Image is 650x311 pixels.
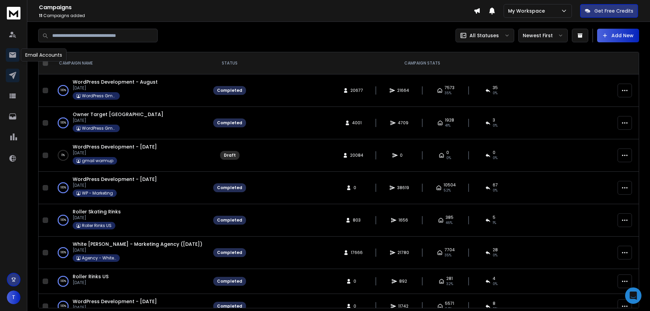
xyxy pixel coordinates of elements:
[7,291,20,304] button: T
[60,303,66,310] p: 100 %
[39,13,474,18] p: Campaigns added
[51,107,209,139] td: 100%Owner Target [GEOGRAPHIC_DATA][DATE]WordPress Gmail
[353,279,360,284] span: 0
[250,52,594,74] th: CAMPAIGN STATS
[217,217,242,223] div: Completed
[493,220,496,226] span: 1 %
[493,276,495,281] span: 4
[445,253,451,258] span: 35 %
[73,85,158,91] p: [DATE]
[21,48,67,61] div: Email Accounts
[73,118,163,123] p: [DATE]
[60,87,66,94] p: 100 %
[597,29,639,42] button: Add New
[625,287,641,304] div: Open Intercom Messenger
[353,185,360,190] span: 0
[493,90,497,96] span: 0 %
[400,153,407,158] span: 0
[51,172,209,204] td: 100%WordPress Development - [DATE][DATE]WP - Marketing
[446,155,451,161] span: 0%
[51,237,209,269] td: 100%White [PERSON_NAME] - Marketing Agency ([DATE])[DATE]Agency - White [PERSON_NAME]
[445,301,454,306] span: 5571
[217,250,242,255] div: Completed
[493,215,495,220] span: 5
[73,273,109,280] a: Roller Rinks US
[73,183,157,188] p: [DATE]
[444,182,456,188] span: 10504
[351,250,363,255] span: 17666
[493,150,495,155] span: 0
[445,247,455,253] span: 7704
[82,223,112,228] p: Roller Rinks US
[73,176,157,183] a: WordPress Development - [DATE]
[446,215,453,220] span: 385
[493,155,497,161] span: 0%
[73,215,121,221] p: [DATE]
[493,182,498,188] span: 67
[73,305,157,310] p: [DATE]
[82,158,113,164] p: gmail warmup
[217,303,242,309] div: Completed
[398,120,408,126] span: 4709
[353,217,361,223] span: 803
[73,143,157,150] a: WordPress Development - [DATE]
[51,74,209,107] td: 100%WordPress Development - August[DATE]WordPress Gmail
[73,241,202,248] a: White [PERSON_NAME] - Marketing Agency ([DATE])
[493,188,497,193] span: 0 %
[60,249,66,256] p: 100 %
[73,79,158,85] a: WordPress Development - August
[493,253,497,258] span: 0 %
[39,13,42,18] span: 11
[51,204,209,237] td: 100%Roller Skating Rinks[DATE]Roller Rinks US
[7,7,20,19] img: logo
[397,88,409,93] span: 21664
[51,139,209,172] td: 0%WordPress Development - [DATE][DATE]gmail warmup
[580,4,638,18] button: Get Free Credits
[518,29,568,42] button: Newest First
[73,208,121,215] a: Roller Skating Rinks
[217,185,242,190] div: Completed
[60,217,66,224] p: 100 %
[399,217,408,223] span: 1656
[445,123,450,128] span: 41 %
[493,117,495,123] span: 3
[73,111,163,118] span: Owner Target [GEOGRAPHIC_DATA]
[397,185,409,190] span: 38619
[60,184,66,191] p: 100 %
[73,298,157,305] a: WordPress Development - [DATE]
[493,301,495,306] span: 8
[350,153,363,158] span: 20084
[82,93,116,99] p: WordPress Gmail
[446,281,453,287] span: 32 %
[446,150,449,155] span: 0
[82,126,116,131] p: WordPress Gmail
[353,303,360,309] span: 0
[399,279,407,284] span: 892
[508,8,548,14] p: My Workspace
[209,52,250,74] th: STATUS
[82,255,116,261] p: Agency - White [PERSON_NAME]
[61,152,65,159] p: 0 %
[51,269,209,294] td: 100%Roller Rinks US[DATE]
[446,276,453,281] span: 281
[39,3,474,12] h1: Campaigns
[350,88,363,93] span: 20677
[493,247,498,253] span: 28
[493,85,498,90] span: 35
[60,278,66,285] p: 100 %
[445,85,454,90] span: 7573
[51,52,209,74] th: CAMPAIGN NAME
[445,117,454,123] span: 1928
[398,250,409,255] span: 21780
[73,280,109,285] p: [DATE]
[493,281,497,287] span: 0 %
[82,190,113,196] p: WP - Marketing
[398,303,408,309] span: 11742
